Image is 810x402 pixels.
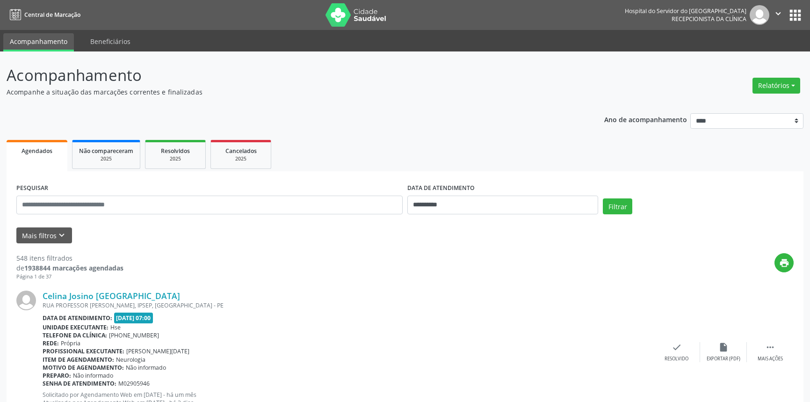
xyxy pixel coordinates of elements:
b: Preparo: [43,372,71,380]
a: Beneficiários [84,33,137,50]
i: insert_drive_file [718,342,729,352]
b: Unidade executante: [43,323,108,331]
div: Hospital do Servidor do [GEOGRAPHIC_DATA] [625,7,746,15]
div: RUA PROFESSOR [PERSON_NAME], IPSEP, [GEOGRAPHIC_DATA] - PE [43,301,653,309]
b: Senha de atendimento: [43,380,116,387]
a: Celina Josino [GEOGRAPHIC_DATA] [43,291,180,301]
b: Item de agendamento: [43,356,114,364]
p: Acompanhe a situação das marcações correntes e finalizadas [7,87,564,97]
span: Recepcionista da clínica [672,15,746,23]
div: 2025 [217,155,264,162]
button: Relatórios [752,78,800,94]
a: Acompanhamento [3,33,74,51]
img: img [750,5,769,25]
img: img [16,291,36,310]
span: Agendados [22,147,52,155]
span: [PERSON_NAME][DATE] [126,347,189,355]
span: [DATE] 07:00 [114,313,153,323]
span: Hse [110,323,121,331]
span: [PHONE_NUMBER] [109,331,159,339]
a: Central de Marcação [7,7,80,22]
span: Não informado [73,372,113,380]
span: Cancelados [225,147,257,155]
div: Página 1 de 37 [16,273,123,281]
div: 548 itens filtrados [16,253,123,263]
span: Não informado [126,364,166,372]
span: Própria [61,339,80,347]
span: Não compareceram [79,147,133,155]
button: print [774,253,794,272]
p: Acompanhamento [7,64,564,87]
button: apps [787,7,803,23]
button:  [769,5,787,25]
button: Filtrar [603,198,632,214]
span: Neurologia [116,356,145,364]
b: Telefone da clínica: [43,331,107,339]
i:  [773,8,783,19]
button: Mais filtroskeyboard_arrow_down [16,227,72,244]
i: check [672,342,682,352]
b: Rede: [43,339,59,347]
span: Resolvidos [161,147,190,155]
i: keyboard_arrow_down [57,230,67,241]
span: Central de Marcação [24,11,80,19]
p: Ano de acompanhamento [604,113,687,125]
div: de [16,263,123,273]
i: print [779,258,789,268]
label: DATA DE ATENDIMENTO [407,181,475,196]
div: Exportar (PDF) [707,356,740,362]
strong: 1938844 marcações agendadas [24,263,123,272]
span: M02905946 [118,380,150,387]
b: Profissional executante: [43,347,124,355]
div: Mais ações [758,356,783,362]
b: Motivo de agendamento: [43,364,124,372]
i:  [765,342,775,352]
div: Resolvido [665,356,688,362]
div: 2025 [152,155,199,162]
div: 2025 [79,155,133,162]
b: Data de atendimento: [43,314,112,322]
label: PESQUISAR [16,181,48,196]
